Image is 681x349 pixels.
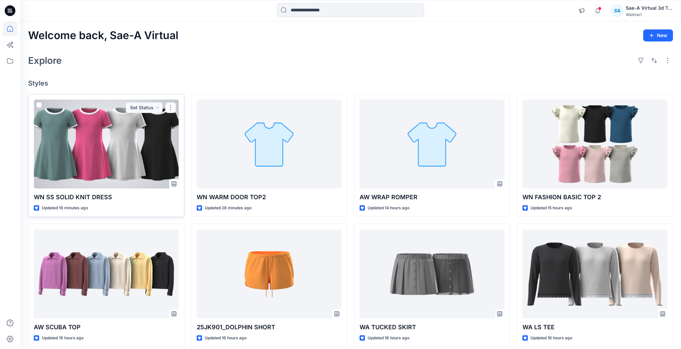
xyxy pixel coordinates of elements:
[28,79,673,87] h4: Styles
[522,193,667,202] p: WN FASHION BASIC TOP 2
[626,12,673,17] div: Walmart
[197,229,342,318] a: 25JK901_DOLPHIN SHORT
[42,205,88,212] p: Updated 18 minutes ago
[34,193,179,202] p: WN SS SOLID KNIT DRESS
[28,55,62,66] h2: Explore
[197,100,342,189] a: WN WARM DOOR TOP2
[360,100,504,189] a: AW WRAP ROMPER
[522,100,667,189] a: WN FASHION BASIC TOP 2
[34,229,179,318] a: AW SCUBA TOP
[34,100,179,189] a: WN SS SOLID KNIT DRESS
[530,335,572,342] p: Updated 16 hours ago
[360,229,504,318] a: WA TUCKED SKIRT
[360,323,504,332] p: WA TUCKED SKIRT
[42,335,84,342] p: Updated 16 hours ago
[522,229,667,318] a: WA LS TEE
[611,5,623,17] div: SA
[643,29,673,41] button: New
[530,205,572,212] p: Updated 15 hours ago
[34,323,179,332] p: AW SCUBA TOP
[522,323,667,332] p: WA LS TEE
[205,205,252,212] p: Updated 28 minutes ago
[368,205,409,212] p: Updated 14 hours ago
[197,323,342,332] p: 25JK901_DOLPHIN SHORT
[197,193,342,202] p: WN WARM DOOR TOP2
[368,335,409,342] p: Updated 16 hours ago
[626,4,673,12] div: Sae-A Virtual 3d Team
[28,29,178,42] h2: Welcome back, Sae-A Virtual
[360,193,504,202] p: AW WRAP ROMPER
[205,335,247,342] p: Updated 16 hours ago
